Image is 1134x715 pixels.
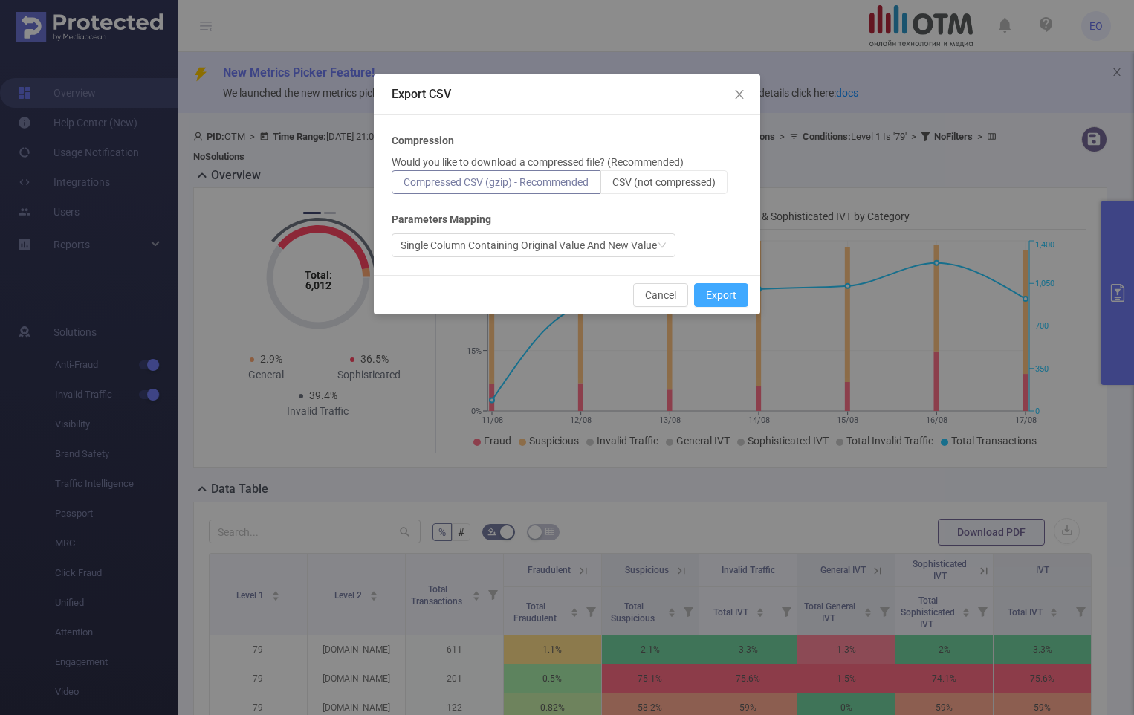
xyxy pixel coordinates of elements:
[612,176,716,188] span: CSV (not compressed)
[401,234,657,256] div: Single Column Containing Original Value And New Value
[733,88,745,100] i: icon: close
[658,241,667,251] i: icon: down
[719,74,760,116] button: Close
[404,176,589,188] span: Compressed CSV (gzip) - Recommended
[392,212,491,227] b: Parameters Mapping
[694,283,748,307] button: Export
[392,155,684,170] p: Would you like to download a compressed file? (Recommended)
[392,86,742,103] div: Export CSV
[392,133,454,149] b: Compression
[633,283,688,307] button: Cancel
